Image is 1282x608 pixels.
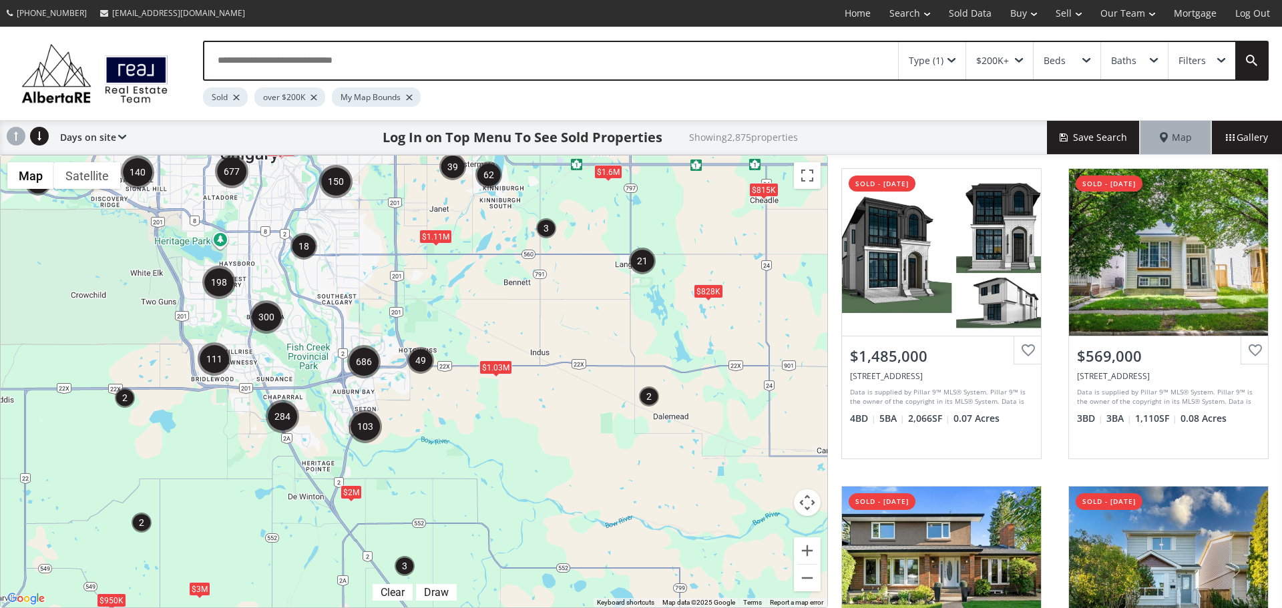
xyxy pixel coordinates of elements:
div: 16 [25,169,51,196]
div: $200K+ [976,56,1009,65]
div: 39 [439,154,466,180]
span: [EMAIL_ADDRESS][DOMAIN_NAME] [112,7,245,19]
button: Toggle fullscreen view [794,162,821,189]
div: 18 [290,233,317,260]
img: Logo [15,40,175,107]
div: $1.11M [419,230,452,244]
div: Data is supplied by Pillar 9™ MLS® System. Pillar 9™ is the owner of the copyright in its MLS® Sy... [1077,387,1257,407]
a: sold - [DATE]$1,485,000[STREET_ADDRESS]Data is supplied by Pillar 9™ MLS® System. Pillar 9™ is th... [828,155,1055,473]
div: 284 [266,400,299,433]
div: $800K [266,141,295,156]
div: 3 [395,556,415,576]
div: 111 [198,342,231,376]
div: Sold [203,87,248,107]
div: 4015 15A Street SW, Calgary, AB T2T 4C8 [850,370,1033,382]
div: Click to draw. [416,586,457,599]
button: Map camera controls [794,489,821,516]
div: 21 [629,248,656,274]
div: View Photos & Details [893,563,990,577]
button: Keyboard shortcuts [597,598,654,607]
button: Show satellite imagery [54,162,120,189]
div: $828K [694,284,723,298]
span: 1,110 SF [1135,412,1177,425]
div: $1,485,000 [850,346,1033,366]
a: Open this area in Google Maps (opens a new window) [4,590,48,607]
div: Clear [377,586,408,599]
div: 3 [536,218,556,238]
h1: Log In on Top Menu To See Sold Properties [383,128,662,147]
div: 41 Inverness Park SE, Calgary, AB T2Z3E3 [1077,370,1260,382]
div: 2 [639,386,659,406]
div: Filters [1179,56,1206,65]
div: 140 [121,156,154,189]
div: Data is supplied by Pillar 9™ MLS® System. Pillar 9™ is the owner of the copyright in its MLS® Sy... [850,387,1030,407]
div: Baths [1111,56,1136,65]
span: 4 BD [850,412,876,425]
a: [EMAIL_ADDRESS][DOMAIN_NAME] [93,1,252,25]
div: View Photos & Details [893,246,990,259]
div: over $200K [254,87,325,107]
span: Map [1160,131,1192,144]
a: sold - [DATE]$569,000[STREET_ADDRESS]Data is supplied by Pillar 9™ MLS® System. Pillar 9™ is the ... [1055,155,1282,473]
div: Draw [421,586,452,599]
div: Click to clear. [373,586,413,599]
div: 686 [347,345,381,378]
span: 0.08 Acres [1181,412,1227,425]
div: Map [1140,121,1211,154]
div: $815K [749,182,779,196]
h2: Showing 2,875 properties [689,132,798,142]
span: Gallery [1226,131,1268,144]
div: Gallery [1211,121,1282,154]
span: 3 BA [1106,412,1132,425]
span: Map data ©2025 Google [662,599,735,606]
div: 677 [215,155,248,188]
span: 0.07 Acres [953,412,1000,425]
div: 62 [475,162,502,188]
div: My Map Bounds [332,87,421,107]
span: [PHONE_NUMBER] [17,7,87,19]
a: Report a map error [770,599,823,606]
div: $2M [341,485,362,499]
div: 2 [132,513,152,533]
span: 3 BD [1077,412,1103,425]
div: $624K [266,142,296,156]
img: Google [4,590,48,607]
span: 2,066 SF [908,412,950,425]
button: Show street map [7,162,54,189]
div: Days on site [53,121,126,154]
div: View Photos & Details [1120,246,1217,259]
div: Type (1) [909,56,943,65]
div: $3M [189,582,210,596]
div: 49 [407,347,434,374]
button: Zoom out [794,565,821,591]
div: $950K [97,593,126,607]
div: 150 [319,165,353,198]
div: $1.03M [479,360,512,374]
div: 2 [115,388,135,408]
div: $569,000 [1077,346,1260,366]
div: 300 [250,300,283,334]
div: 103 [349,410,382,443]
div: Beds [1044,56,1066,65]
span: 5 BA [879,412,905,425]
a: Terms [743,599,762,606]
div: $1.6M [594,165,622,179]
button: Save Search [1047,121,1140,154]
div: View Photos & Details [1120,563,1217,577]
div: 198 [202,266,236,299]
button: Zoom in [794,537,821,564]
